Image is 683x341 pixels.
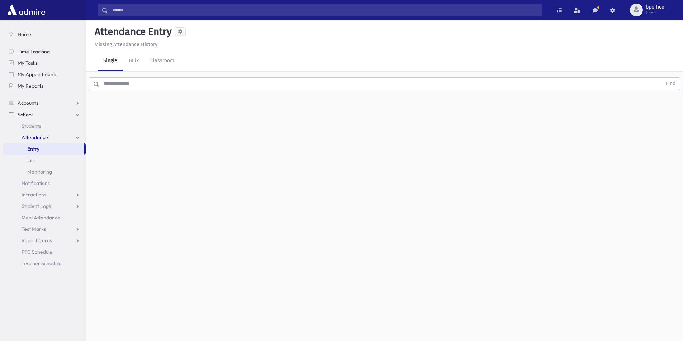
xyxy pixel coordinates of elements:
span: bpoffice [646,4,664,10]
a: Teacher Schedule [3,258,86,269]
a: Notifications [3,177,86,189]
a: Classroom [144,51,180,71]
a: Infractions [3,189,86,200]
a: Student Logs [3,200,86,212]
a: Students [3,120,86,132]
span: My Tasks [18,60,38,66]
span: Meal Attendance [22,214,60,221]
h5: Attendance Entry [92,26,172,38]
a: Monitoring [3,166,86,177]
a: My Reports [3,80,86,92]
a: Test Marks [3,223,86,235]
span: Monitoring [27,169,52,175]
u: Missing Attendance History [95,42,157,48]
span: Teacher Schedule [22,260,62,267]
a: Bulk [123,51,144,71]
a: School [3,109,86,120]
a: Entry [3,143,84,155]
a: Accounts [3,97,86,109]
a: Attendance [3,132,86,143]
img: AdmirePro [6,3,47,17]
a: Single [98,51,123,71]
span: Student Logs [22,203,51,209]
span: School [18,111,33,118]
a: Time Tracking [3,46,86,57]
span: Entry [27,146,39,152]
a: List [3,155,86,166]
span: PTC Schedule [22,249,52,255]
a: Missing Attendance History [92,42,157,48]
span: Accounts [18,100,38,106]
span: List [27,157,35,164]
a: My Tasks [3,57,86,69]
span: Time Tracking [18,48,50,55]
span: Notifications [22,180,50,186]
a: PTC Schedule [3,246,86,258]
a: Report Cards [3,235,86,246]
span: Students [22,123,41,129]
a: Meal Attendance [3,212,86,223]
span: My Reports [18,83,43,89]
span: Report Cards [22,237,52,244]
input: Search [108,4,542,16]
span: Test Marks [22,226,46,232]
span: Infractions [22,191,46,198]
span: Home [18,31,31,38]
span: User [646,10,664,16]
span: Attendance [22,134,48,141]
button: Find [661,78,680,90]
a: My Appointments [3,69,86,80]
span: My Appointments [18,71,57,78]
a: Home [3,29,86,40]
